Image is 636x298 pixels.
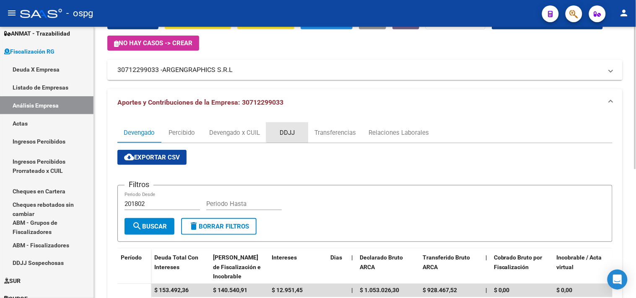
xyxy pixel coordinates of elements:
[327,249,348,285] datatable-header-cell: Dias
[553,249,616,285] datatable-header-cell: Incobrable / Acta virtual
[66,4,93,23] span: - ospg
[189,223,249,230] span: Borrar Filtros
[132,223,167,230] span: Buscar
[4,29,70,38] span: ANMAT - Trazabilidad
[125,218,174,235] button: Buscar
[619,8,629,18] mat-icon: person
[209,128,260,137] div: Devengado x CUIL
[169,128,195,137] div: Percibido
[607,270,628,290] div: Open Intercom Messenger
[124,128,155,137] div: Devengado
[330,254,342,261] span: Dias
[151,249,210,285] datatable-header-cell: Deuda Total Con Intereses
[272,254,297,261] span: Intereses
[423,254,470,270] span: Transferido Bruto ARCA
[557,254,602,270] span: Incobrable / Acta virtual
[268,249,327,285] datatable-header-cell: Intereses
[114,39,192,47] span: No hay casos -> Crear
[4,47,55,56] span: Fiscalización RG
[557,287,573,293] span: $ 0,00
[356,249,419,285] datatable-header-cell: Declarado Bruto ARCA
[360,287,399,293] span: $ 1.053.026,30
[210,249,268,285] datatable-header-cell: Deuda Bruta Neto de Fiscalización e Incobrable
[494,287,510,293] span: $ 0,00
[125,179,153,190] h3: Filtros
[360,254,403,270] span: Declarado Bruto ARCA
[491,249,553,285] datatable-header-cell: Cobrado Bruto por Fiscalización
[213,254,261,280] span: [PERSON_NAME] de Fiscalización e Incobrable
[181,218,257,235] button: Borrar Filtros
[107,60,623,80] mat-expansion-panel-header: 30712299033 -ARGENGRAPHICS S.R.L
[314,128,356,137] div: Transferencias
[369,128,429,137] div: Relaciones Laborales
[482,249,491,285] datatable-header-cell: |
[117,98,283,106] span: Aportes y Contribuciones de la Empresa: 30712299033
[154,287,189,293] span: $ 153.492,36
[124,154,180,161] span: Exportar CSV
[117,150,187,165] button: Exportar CSV
[132,221,142,231] mat-icon: search
[107,36,199,51] button: No hay casos -> Crear
[423,287,457,293] span: $ 928.467,52
[485,287,487,293] span: |
[4,277,21,286] span: SUR
[154,254,198,270] span: Deuda Total Con Intereses
[419,249,482,285] datatable-header-cell: Transferido Bruto ARCA
[117,249,151,284] datatable-header-cell: Período
[272,287,303,293] span: $ 12.951,45
[124,152,134,162] mat-icon: cloud_download
[107,89,623,116] mat-expansion-panel-header: Aportes y Contribuciones de la Empresa: 30712299033
[162,65,233,74] span: ARGENGRAPHICS S.R.L
[280,128,295,137] div: DDJJ
[351,254,353,261] span: |
[121,254,142,261] span: Período
[7,8,17,18] mat-icon: menu
[494,254,543,270] span: Cobrado Bruto por Fiscalización
[351,287,353,293] span: |
[485,254,487,261] span: |
[117,65,602,74] mat-panel-title: 30712299033 -
[189,221,199,231] mat-icon: delete
[213,287,247,293] span: $ 140.540,91
[348,249,356,285] datatable-header-cell: |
